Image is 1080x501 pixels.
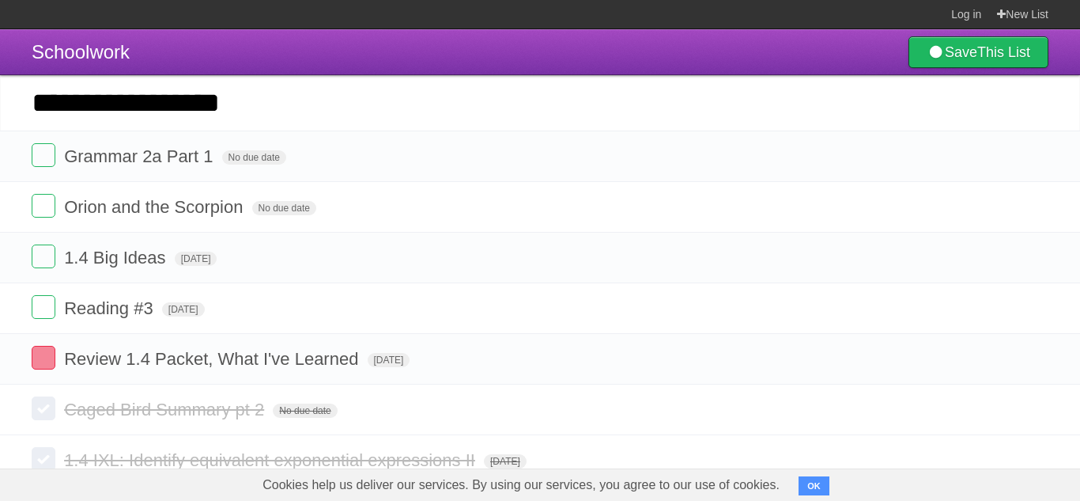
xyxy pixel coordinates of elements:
label: Done [32,447,55,471]
label: Done [32,245,55,268]
span: No due date [222,150,286,165]
span: Reading #3 [64,298,157,318]
label: Done [32,295,55,319]
a: SaveThis List [908,36,1048,68]
span: Grammar 2a Part 1 [64,146,217,166]
span: Schoolwork [32,41,130,63]
span: No due date [252,201,316,215]
span: [DATE] [162,302,205,317]
span: Cookies help us deliver our services. By using our services, you agree to our use of cookies. [247,469,795,501]
span: Caged Bird Summary pt 2 [64,400,268,419]
span: 1.4 Big Ideas [64,248,169,268]
span: [DATE] [368,353,410,367]
span: No due date [273,404,337,418]
span: [DATE] [175,252,217,266]
button: OK [799,476,829,495]
label: Done [32,397,55,420]
label: Done [32,143,55,167]
b: This List [977,44,1030,60]
label: Done [32,346,55,370]
span: [DATE] [484,454,527,469]
span: Review 1.4 Packet, What I've Learned [64,349,362,369]
label: Done [32,194,55,218]
span: 1.4 IXL: Identify equivalent exponential expressions II [64,450,479,470]
span: Orion and the Scorpion [64,197,247,217]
